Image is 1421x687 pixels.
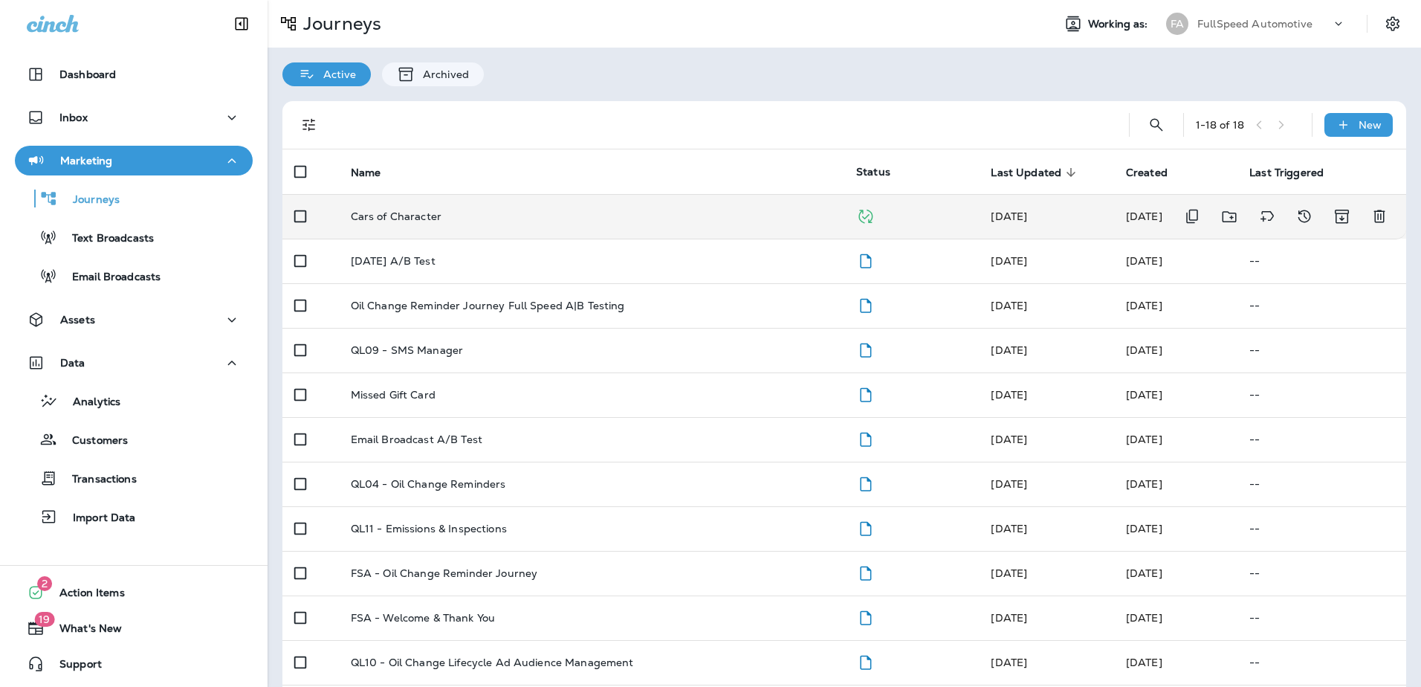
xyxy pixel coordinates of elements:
span: Working as: [1088,18,1151,30]
p: FullSpeed Automotive [1197,18,1312,30]
span: Unknown [1126,433,1162,446]
p: -- [1249,433,1394,445]
span: 2 [37,576,52,591]
button: Dashboard [15,59,253,89]
button: Delete [1365,201,1394,232]
p: Data [60,357,85,369]
p: New [1359,119,1382,131]
p: QL10 - Oil Change Lifecycle Ad Audience Management [351,657,634,668]
p: FSA - Oil Change Reminder Journey [351,567,538,579]
p: Oil Change Reminder Journey Full Speed A|B Testing [351,300,625,312]
span: Unknown [991,567,1027,580]
span: Justin Rae [1126,299,1162,312]
span: Draft [856,610,875,623]
p: [DATE] A/B Test [351,255,436,267]
span: Unknown [991,477,1027,491]
button: Duplicate [1177,201,1207,232]
span: Published [856,208,875,222]
div: FA [1166,13,1188,35]
button: Analytics [15,385,253,416]
button: 19What's New [15,613,253,643]
p: -- [1249,612,1394,624]
p: -- [1249,567,1394,579]
p: QL04 - Oil Change Reminders [351,478,506,490]
div: 1 - 18 of 18 [1196,119,1244,131]
p: QL11 - Emissions & Inspections [351,523,507,535]
p: Cars of Character [351,210,441,222]
button: Text Broadcasts [15,222,253,253]
p: -- [1249,300,1394,312]
button: Add tags [1252,201,1282,232]
span: Last Updated [991,167,1061,179]
button: Settings [1379,10,1406,37]
span: Unknown [1126,343,1162,357]
p: -- [1249,389,1394,401]
p: Text Broadcasts [57,232,154,246]
span: Draft [856,431,875,445]
button: Assets [15,305,253,335]
p: Journeys [297,13,381,35]
span: Draft [856,520,875,534]
span: Unknown [991,522,1027,535]
span: Last Triggered [1249,166,1343,179]
p: Marketing [60,155,112,167]
p: Customers [57,434,128,448]
span: Jared Rich [991,388,1027,401]
span: Unknown [991,611,1027,625]
span: Support [45,658,102,676]
p: Email Broadcasts [57,271,161,285]
span: Draft [856,387,875,400]
span: Unknown [1126,656,1162,669]
button: Customers [15,424,253,455]
p: Dashboard [59,68,116,80]
button: Marketing [15,146,253,175]
span: Brian Clark [991,254,1027,268]
button: View Changelog [1289,201,1319,232]
span: Jared Rich [1126,388,1162,401]
p: FSA - Welcome & Thank You [351,612,496,624]
span: Status [856,165,890,178]
p: Email Broadcast A/B Test [351,433,482,445]
span: What's New [45,622,122,640]
span: Unknown [1126,477,1162,491]
button: Collapse Sidebar [221,9,262,39]
span: 19 [34,612,54,627]
span: Unknown [1126,611,1162,625]
span: Draft [856,654,875,668]
span: Last Updated [991,166,1081,179]
span: J-P Scoville [991,343,1027,357]
p: -- [1249,255,1394,267]
span: Unknown [991,656,1027,669]
p: Transactions [57,473,137,487]
span: Draft [856,297,875,311]
button: 2Action Items [15,578,253,607]
button: Data [15,348,253,378]
p: -- [1249,478,1394,490]
p: -- [1249,657,1394,668]
p: Analytics [58,396,120,410]
span: Unknown [1126,522,1162,535]
p: Archived [415,68,469,80]
span: Draft [856,342,875,355]
span: Created [1126,166,1187,179]
span: Justin Rae [991,299,1027,312]
span: Draft [856,565,875,578]
button: Journeys [15,183,253,214]
span: Jared Rich [1126,210,1162,223]
span: Last Triggered [1249,167,1324,179]
span: Unknown [1126,567,1162,580]
button: Search Journeys [1142,110,1171,140]
p: Active [316,68,356,80]
p: Journeys [58,193,120,207]
span: Created [1126,167,1168,179]
button: Inbox [15,103,253,132]
p: -- [1249,344,1394,356]
button: Archive [1327,201,1357,232]
span: Jared Rich [991,210,1027,223]
p: Inbox [59,112,88,123]
span: Draft [856,253,875,266]
p: Assets [60,314,95,326]
span: Name [351,167,381,179]
span: Draft [856,476,875,489]
p: Missed Gift Card [351,389,436,401]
